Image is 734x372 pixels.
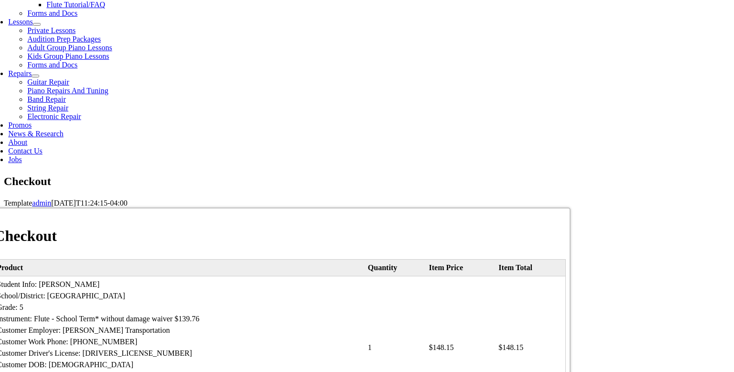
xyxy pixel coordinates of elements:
[8,130,64,138] a: News & Research
[27,26,76,34] a: Private Lessons
[4,199,32,207] span: Template
[496,260,565,276] th: Item Total
[8,121,32,129] a: Promos
[27,44,112,52] a: Adult Group Piano Lessons
[8,155,22,164] a: Jobs
[8,69,32,77] a: Repairs
[427,260,497,276] th: Item Price
[27,52,109,60] a: Kids Group Piano Lessons
[27,104,68,112] a: String Repair
[27,35,101,43] a: Audition Prep Packages
[51,199,127,207] span: [DATE]T11:24:15-04:00
[8,18,33,26] a: Lessons
[27,78,69,86] a: Guitar Repair
[46,0,105,9] a: Flute Tutorial/FAQ
[27,9,77,17] a: Forms and Docs
[32,199,51,207] a: admin
[27,61,77,69] a: Forms and Docs
[366,260,427,276] th: Quantity
[8,147,43,155] a: Contact Us
[27,112,81,120] a: Electronic Repair
[27,87,108,95] a: Piano Repairs And Tuning
[8,138,27,146] a: About
[33,23,41,26] button: Open submenu of Lessons
[27,95,65,103] a: Band Repair
[32,75,39,77] button: Open submenu of Repairs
